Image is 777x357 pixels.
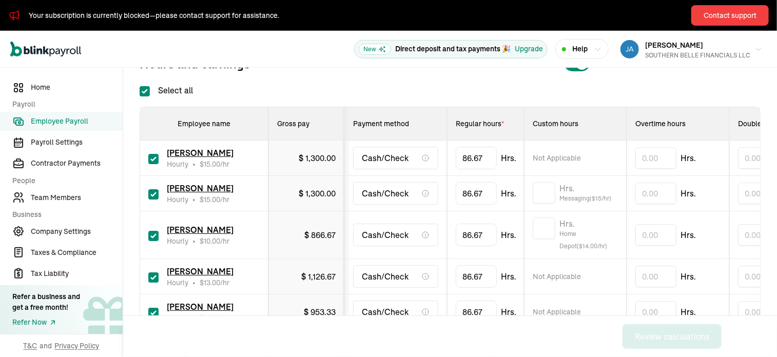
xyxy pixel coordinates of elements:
span: T&C [24,341,37,351]
span: Employee Payroll [31,116,123,127]
span: Payroll Settings [31,137,123,148]
span: $ [200,160,220,169]
span: Taxes & Compliance [31,247,123,258]
span: Cash/Check [362,306,409,318]
span: /hr [200,236,229,246]
span: Hrs. [681,306,696,318]
input: 0.00 [635,183,676,204]
span: $ [200,278,220,287]
span: 953.33 [310,307,336,317]
span: /hr [200,194,229,205]
span: • [192,236,196,246]
span: 11.00 [204,313,219,323]
div: Contact support [704,10,756,21]
span: Contractor Payments [31,158,123,169]
div: Review calculations [635,330,709,343]
div: Your subscription is currently blocked—please contact support for assistance. [29,10,279,21]
span: [PERSON_NAME] [167,183,234,193]
span: Employee name [178,119,230,128]
span: Regular hours [456,119,504,128]
span: $ [200,195,220,204]
input: TextInput [456,147,497,169]
button: Review calculations [623,324,722,349]
span: Hrs. [501,270,516,283]
input: Select all [140,86,150,96]
span: Hrs. [501,152,516,164]
div: $ [304,306,336,318]
span: /hr [200,277,229,288]
div: $ [299,152,336,164]
span: Hourly [167,159,188,169]
span: Payroll [12,99,116,110]
span: Not Applicable [533,271,581,282]
span: Messaging ($ 15 /hr) [559,192,611,205]
span: Business [12,209,116,220]
span: People [12,175,116,186]
div: $ [304,229,336,241]
span: Hrs. [501,306,516,318]
span: [PERSON_NAME] [167,225,234,235]
button: Help [555,39,609,59]
input: 0.00 [635,301,676,323]
span: Not Applicable [533,307,581,317]
div: Custom hours [533,118,618,129]
input: 0.00 [635,266,676,287]
iframe: Chat Widget [726,308,777,357]
span: Team Members [31,192,123,203]
nav: Global [10,34,81,64]
span: $ [200,313,219,323]
span: 13.00 [204,278,220,287]
div: Gross pay [277,118,336,129]
span: Hourly [167,313,188,323]
span: • [192,159,196,169]
span: Payment method [353,119,409,128]
span: Cash/Check [362,229,409,241]
span: $ [200,236,220,246]
input: 0.00 [635,224,676,246]
span: /hr [200,159,229,169]
span: Hourly [167,277,188,288]
span: Hrs. [559,217,618,228]
span: Help [572,44,588,54]
span: Hourly [167,194,188,205]
span: 1,126.67 [308,271,336,282]
span: 10.00 [204,236,220,246]
span: Tax Liability [31,268,123,279]
span: Hrs. [681,152,696,164]
button: [PERSON_NAME]SOUTHERN BELLE FINANCIALS LLC [616,36,767,62]
span: Hrs. [681,270,696,283]
span: Hrs. [501,187,516,200]
span: Cash/Check [362,152,409,164]
input: TextInput [456,265,497,288]
span: New [359,44,391,55]
span: Home [31,82,123,93]
span: 866.67 [311,230,336,240]
span: Overtime hours [635,119,686,128]
span: Hrs. [501,229,516,241]
input: TextInput [456,301,497,323]
span: Cash/Check [362,187,409,200]
span: [PERSON_NAME] [167,302,234,312]
div: Refer a business and get a free month! [12,291,80,313]
label: Select all [140,84,193,96]
span: Not Applicable [533,153,581,163]
span: 15.00 [204,160,220,169]
span: [PERSON_NAME] [645,41,703,50]
span: 1,300.00 [305,188,336,199]
input: TextInput [456,224,497,246]
button: Contact support [691,5,769,26]
span: Home Depot ($ 14.00 /hr) [559,228,618,252]
span: Company Settings [31,226,123,237]
span: Hrs. [559,182,611,192]
span: 1,300.00 [305,153,336,163]
span: Cash/Check [362,270,409,283]
span: Hourly [167,236,188,246]
div: Upgrade [515,44,543,54]
span: 15.00 [204,195,220,204]
span: Privacy Policy [55,341,100,351]
span: Hrs. [681,229,696,241]
span: [PERSON_NAME] [167,148,234,158]
div: $ [299,187,336,200]
p: Direct deposit and tax payments 🎉 [395,44,511,54]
